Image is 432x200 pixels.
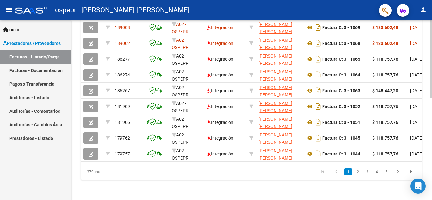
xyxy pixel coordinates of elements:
[5,6,13,14] mat-icon: menu
[410,136,423,141] span: [DATE]
[382,168,390,175] a: 5
[372,57,398,62] strong: $ 118.757,76
[207,25,233,30] span: Integración
[314,38,322,48] i: Descargar documento
[410,72,423,77] span: [DATE]
[322,57,360,62] strong: Factura C: 3 - 1065
[322,104,360,109] strong: Factura C: 3 - 1052
[172,101,190,113] span: A02 - OSPEPRI
[207,57,233,62] span: Integración
[172,148,190,161] span: A02 - OSPEPRI
[115,41,130,46] span: 189002
[410,41,423,46] span: [DATE]
[3,26,19,33] span: Inicio
[258,37,301,50] div: 27268158311
[372,72,398,77] strong: $ 118.757,76
[258,68,301,82] div: 27268158311
[115,25,130,30] span: 189008
[343,167,353,177] li: page 1
[258,52,301,66] div: 27268158311
[172,22,190,34] span: A02 - OSPEPRI
[322,151,360,156] strong: Factura C: 3 - 1044
[372,151,398,156] strong: $ 118.757,76
[372,88,398,93] strong: $ 148.447,20
[317,168,329,175] a: go to first page
[207,41,233,46] span: Integración
[207,151,233,156] span: Integración
[258,117,292,129] span: [PERSON_NAME] [PERSON_NAME]
[207,104,233,109] span: Integración
[50,3,78,17] span: - ospepri
[419,6,427,14] mat-icon: person
[410,120,423,125] span: [DATE]
[207,88,233,93] span: Integración
[372,104,398,109] strong: $ 118.757,76
[314,86,322,96] i: Descargar documento
[372,25,398,30] strong: $ 133.602,48
[172,117,190,129] span: A02 - OSPEPRI
[258,84,301,97] div: 27268158311
[330,168,343,175] a: go to previous page
[81,164,148,180] div: 379 total
[258,132,292,145] span: [PERSON_NAME] [PERSON_NAME]
[207,136,233,141] span: Integración
[353,167,362,177] li: page 2
[258,100,301,113] div: 27268158311
[258,53,292,66] span: [PERSON_NAME] [PERSON_NAME]
[373,168,380,175] a: 4
[258,22,292,34] span: [PERSON_NAME] [PERSON_NAME]
[258,101,292,113] span: [PERSON_NAME] [PERSON_NAME]
[115,104,130,109] span: 181909
[172,53,190,66] span: A02 - OSPEPRI
[372,41,398,46] strong: $ 133.602,48
[3,40,61,47] span: Prestadores / Proveedores
[410,88,423,93] span: [DATE]
[258,38,292,50] span: [PERSON_NAME] [PERSON_NAME]
[410,179,426,194] div: Open Intercom Messenger
[322,136,360,141] strong: Factura C: 3 - 1045
[258,85,292,97] span: [PERSON_NAME] [PERSON_NAME]
[322,88,360,93] strong: Factura C: 3 - 1063
[314,133,322,143] i: Descargar documento
[381,167,391,177] li: page 5
[314,101,322,112] i: Descargar documento
[258,148,292,161] span: [PERSON_NAME] [PERSON_NAME]
[363,168,371,175] a: 3
[410,104,423,109] span: [DATE]
[322,120,360,125] strong: Factura C: 3 - 1051
[322,41,360,46] strong: Factura C: 3 - 1068
[406,168,418,175] a: go to last page
[344,168,352,175] a: 1
[372,120,398,125] strong: $ 118.757,76
[314,70,322,80] i: Descargar documento
[258,116,301,129] div: 27268158311
[322,25,360,30] strong: Factura C: 3 - 1069
[172,69,190,82] span: A02 - OSPEPRI
[172,38,190,50] span: A02 - OSPEPRI
[172,132,190,145] span: A02 - OSPEPRI
[207,120,233,125] span: Integración
[322,72,360,77] strong: Factura C: 3 - 1064
[392,168,404,175] a: go to next page
[410,25,423,30] span: [DATE]
[115,120,130,125] span: 181906
[78,3,190,17] span: - [PERSON_NAME] [PERSON_NAME]
[115,136,130,141] span: 179762
[314,117,322,127] i: Descargar documento
[258,21,301,34] div: 27268158311
[314,22,322,33] i: Descargar documento
[410,57,423,62] span: [DATE]
[258,69,292,82] span: [PERSON_NAME] [PERSON_NAME]
[314,149,322,159] i: Descargar documento
[314,54,322,64] i: Descargar documento
[115,72,130,77] span: 186274
[115,151,130,156] span: 179757
[115,57,130,62] span: 186277
[354,168,361,175] a: 2
[207,72,233,77] span: Integración
[372,136,398,141] strong: $ 118.757,76
[362,167,372,177] li: page 3
[410,151,423,156] span: [DATE]
[172,85,190,97] span: A02 - OSPEPRI
[258,147,301,161] div: 27268158311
